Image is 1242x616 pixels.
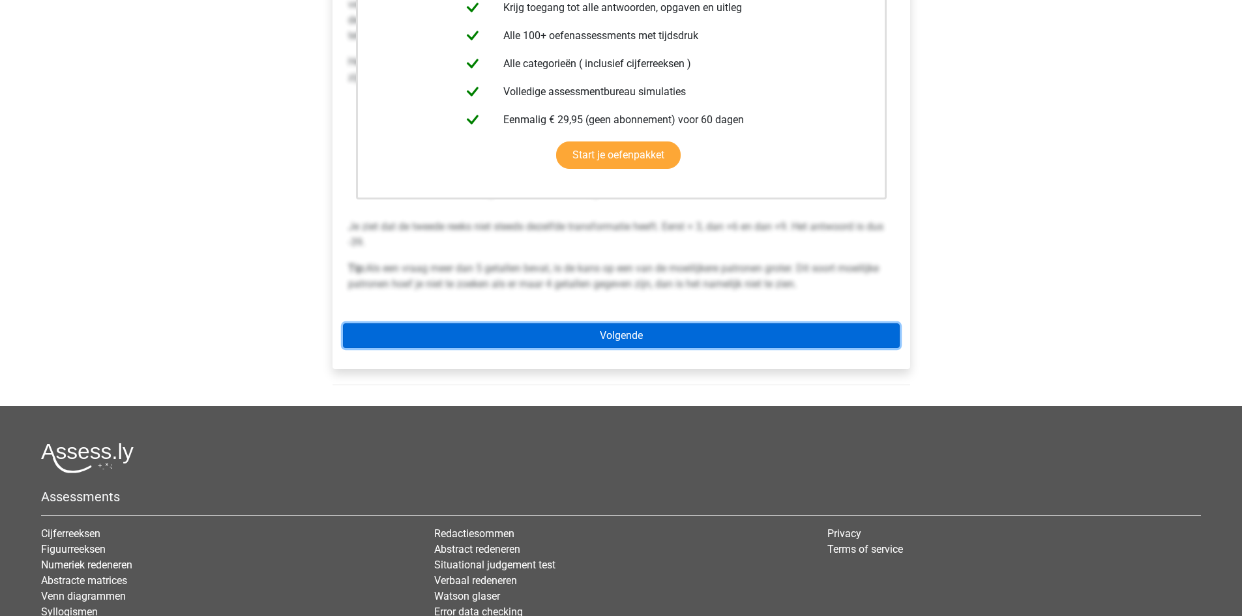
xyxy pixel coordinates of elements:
img: Alternating_Example_3_2.png [348,96,672,209]
a: Situational judgement test [434,559,555,571]
a: Volgende [343,323,900,348]
a: Verbaal redeneren [434,574,517,587]
p: Het andere patroon is moeilijker te vinden. Aangezien de stap van -18 tot -15 in principe geen ve... [348,54,895,85]
a: Abstract redeneren [434,543,520,555]
h5: Assessments [41,489,1201,505]
a: Redactiesommen [434,527,514,540]
a: Cijferreeksen [41,527,100,540]
p: Als een vraag meer dan 5 getallen bevat, is de kans op een van de moeilijkere patronen groter. Di... [348,261,895,292]
a: Figuurreeksen [41,543,106,555]
a: Numeriek redeneren [41,559,132,571]
a: Start je oefenpakket [556,141,681,169]
a: Terms of service [827,543,903,555]
a: Abstracte matrices [41,574,127,587]
p: Je ziet dat de tweede reeks niet steeds dezelfde transformatie heeft. Eerst + 3, dan +6 en dan +9... [348,219,895,250]
b: Tip: [348,262,366,274]
a: Venn diagrammen [41,590,126,602]
img: Assessly logo [41,443,134,473]
a: Privacy [827,527,861,540]
a: Watson glaser [434,590,500,602]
